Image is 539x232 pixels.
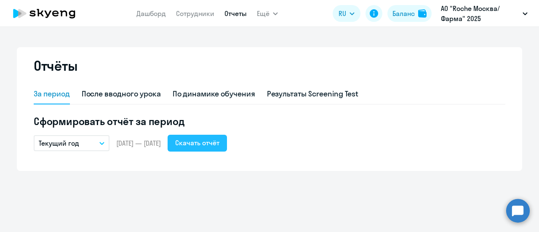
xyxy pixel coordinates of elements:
div: Результаты Screening Test [267,88,359,99]
span: Ещё [257,8,269,19]
button: Ещё [257,5,278,22]
p: АО "Roche Москва/Фарма" 2025 постоплата, [GEOGRAPHIC_DATA] | ЗАО Рош [GEOGRAPHIC_DATA] (IT-департ... [441,3,519,24]
img: balance [418,9,427,18]
a: Отчеты [224,9,247,18]
span: [DATE] — [DATE] [116,139,161,148]
div: За период [34,88,70,99]
a: Дашборд [136,9,166,18]
div: Баланс [392,8,415,19]
button: АО "Roche Москва/Фарма" 2025 постоплата, [GEOGRAPHIC_DATA] | ЗАО Рош [GEOGRAPHIC_DATA] (IT-департ... [437,3,532,24]
h5: Сформировать отчёт за период [34,115,505,128]
h2: Отчёты [34,57,77,74]
div: Скачать отчёт [175,138,219,148]
a: Сотрудники [176,9,214,18]
p: Текущий год [39,138,79,148]
button: Балансbalance [387,5,432,22]
button: Текущий год [34,135,109,151]
button: Скачать отчёт [168,135,227,152]
button: RU [333,5,360,22]
div: По динамике обучения [173,88,255,99]
span: RU [339,8,346,19]
div: После вводного урока [82,88,161,99]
